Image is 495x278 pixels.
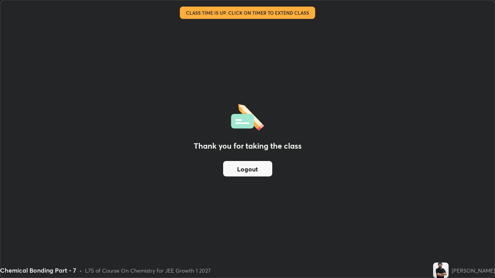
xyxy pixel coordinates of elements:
h2: Thank you for taking the class [194,140,302,152]
img: offlineFeedback.1438e8b3.svg [231,102,264,131]
img: b34798ff5e6b4ad6bbf22d8cad6d1581.jpg [433,263,449,278]
div: [PERSON_NAME] [452,266,495,275]
button: Logout [223,161,272,176]
div: L75 of Course On Chemistry for JEE Growth 1 2027 [85,266,211,275]
div: • [79,266,82,275]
